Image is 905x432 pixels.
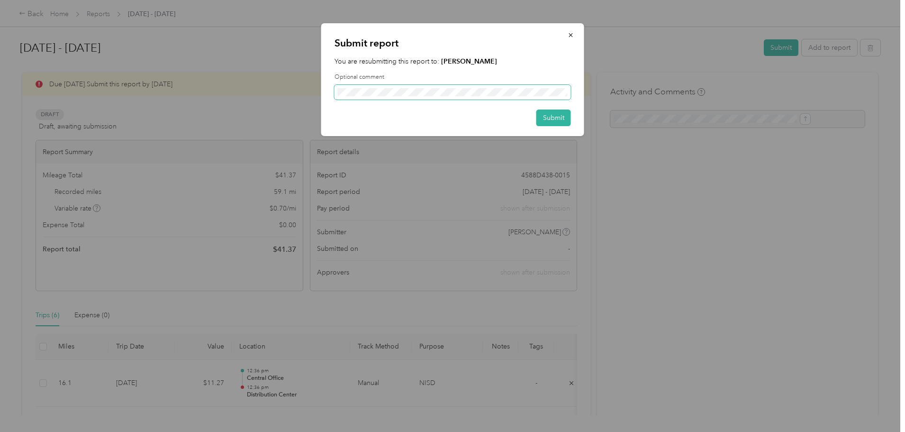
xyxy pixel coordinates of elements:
[335,73,571,82] label: Optional comment
[335,56,571,66] p: You are resubmitting this report to:
[335,37,571,50] p: Submit report
[536,110,571,126] button: Submit
[441,57,497,65] strong: [PERSON_NAME]
[852,379,905,432] iframe: Everlance-gr Chat Button Frame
